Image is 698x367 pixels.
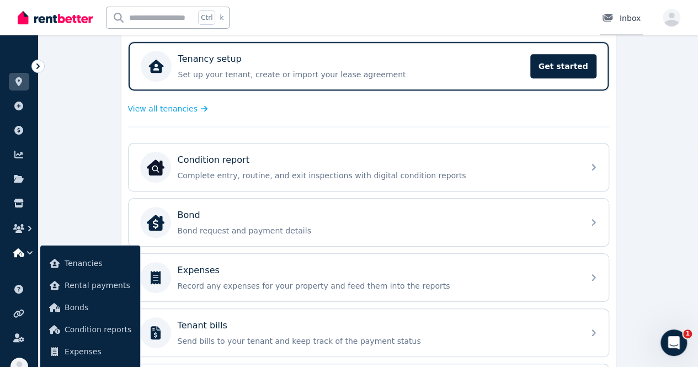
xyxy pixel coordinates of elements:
a: View all tenancies [128,103,208,114]
a: Condition reportCondition reportComplete entry, routine, and exit inspections with digital condit... [129,143,609,191]
span: k [220,13,223,22]
a: Expenses [45,341,136,363]
p: Set up your tenant, create or import your lease agreement [178,69,524,80]
span: Condition reports [65,323,131,336]
p: Condition report [178,153,249,167]
p: Bond request and payment details [178,225,577,236]
p: Tenant bills [178,319,227,332]
p: Bond [178,209,200,222]
p: Send bills to your tenant and keep track of the payment status [178,336,577,347]
a: BondBondBond request and payment details [129,199,609,246]
span: 1 [683,329,692,338]
span: Tenancies [65,257,131,270]
span: Ctrl [198,10,215,25]
img: Condition report [147,158,164,176]
a: Condition reports [45,318,136,341]
span: View all tenancies [128,103,198,114]
a: ExpensesRecord any expenses for your property and feed them into the reports [129,254,609,301]
img: RentBetter [18,9,93,26]
span: Rental payments [65,279,131,292]
p: Expenses [178,264,220,277]
a: Bonds [45,296,136,318]
span: Get started [530,54,596,78]
span: Bonds [65,301,131,314]
div: Inbox [602,13,641,24]
a: Tenancy setupSet up your tenant, create or import your lease agreementGet started [129,42,609,91]
p: Tenancy setup [178,52,242,66]
span: Expenses [65,345,131,358]
a: Tenancies [45,252,136,274]
p: Complete entry, routine, and exit inspections with digital condition reports [178,170,577,181]
a: Rental payments [45,274,136,296]
p: Record any expenses for your property and feed them into the reports [178,280,577,291]
a: Tenant billsSend bills to your tenant and keep track of the payment status [129,309,609,357]
iframe: Intercom live chat [660,329,687,356]
img: Bond [147,214,164,231]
